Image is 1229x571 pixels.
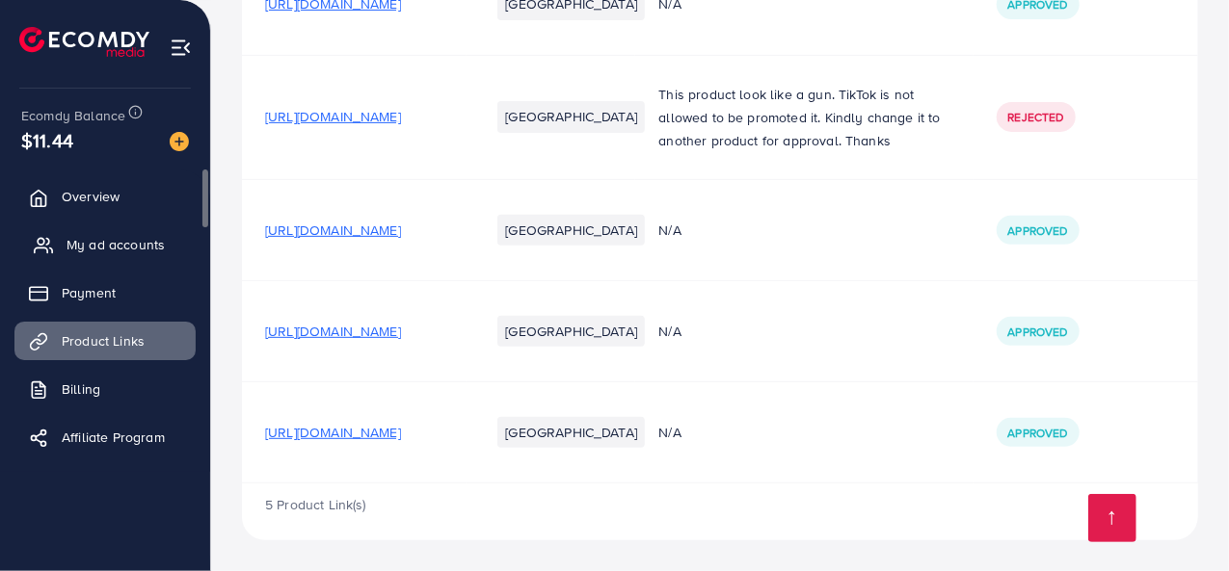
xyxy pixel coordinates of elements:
span: Approved [1008,425,1068,441]
span: Payment [62,283,116,302]
span: Approved [1008,324,1068,340]
span: Product Links [62,331,145,350]
span: [URL][DOMAIN_NAME] [265,107,401,126]
li: [GEOGRAPHIC_DATA] [497,417,645,448]
iframe: Chat [1147,484,1215,557]
a: Billing [14,370,196,408]
span: N/A [658,423,681,442]
span: Ecomdy Balance [21,106,125,125]
li: [GEOGRAPHIC_DATA] [497,101,645,132]
a: Overview [14,177,196,216]
a: Product Links [14,322,196,360]
span: N/A [658,322,681,341]
span: Approved [1008,222,1068,239]
span: 5 Product Link(s) [265,495,366,514]
li: [GEOGRAPHIC_DATA] [497,316,645,347]
img: menu [170,37,192,59]
span: Billing [62,379,100,399]
span: My ad accounts [67,235,165,254]
a: Payment [14,273,196,312]
span: [URL][DOMAIN_NAME] [265,322,401,341]
span: [URL][DOMAIN_NAME] [265,221,401,240]
span: Overview [62,187,120,206]
span: $11.44 [32,114,64,168]
span: N/A [658,221,681,240]
a: Affiliate Program [14,418,196,456]
img: image [170,132,189,151]
span: This product look like a gun. TikTok is not allowed to be promoted it. Kindly change it to anothe... [658,85,940,150]
img: logo [19,27,149,57]
a: My ad accounts [14,225,196,264]
li: [GEOGRAPHIC_DATA] [497,215,645,246]
span: Rejected [1008,109,1064,125]
span: [URL][DOMAIN_NAME] [265,423,401,442]
span: Affiliate Program [62,428,165,447]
